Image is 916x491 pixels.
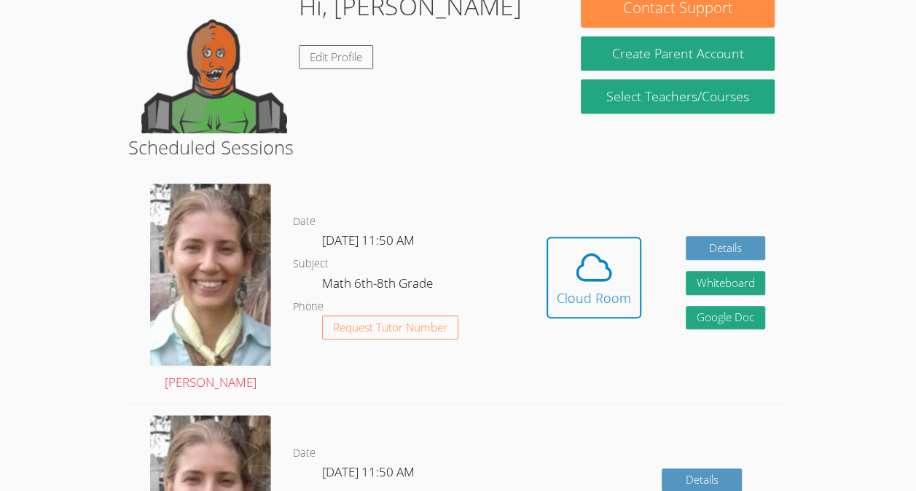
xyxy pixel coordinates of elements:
h2: Scheduled Sessions [128,133,788,161]
a: [PERSON_NAME] [150,184,271,393]
span: Request Tutor Number [333,322,447,333]
span: [DATE] 11:50 AM [322,232,415,248]
dd: Math 6th-8th Grade [322,273,436,298]
button: Whiteboard [686,271,766,295]
a: Details [686,236,766,260]
button: Request Tutor Number [322,315,458,339]
span: [DATE] 11:50 AM [322,463,415,480]
dt: Phone [293,298,324,316]
dt: Date [293,213,316,231]
a: Edit Profile [299,45,373,69]
button: Cloud Room [547,237,641,318]
img: Screenshot%202024-09-06%20202226%20-%20Cropped.png [150,184,271,365]
dt: Subject [293,255,329,273]
a: Select Teachers/Courses [581,79,774,114]
div: Cloud Room [557,288,631,308]
dt: Date [293,444,316,463]
button: Create Parent Account [581,36,774,71]
a: Google Doc [686,306,766,330]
